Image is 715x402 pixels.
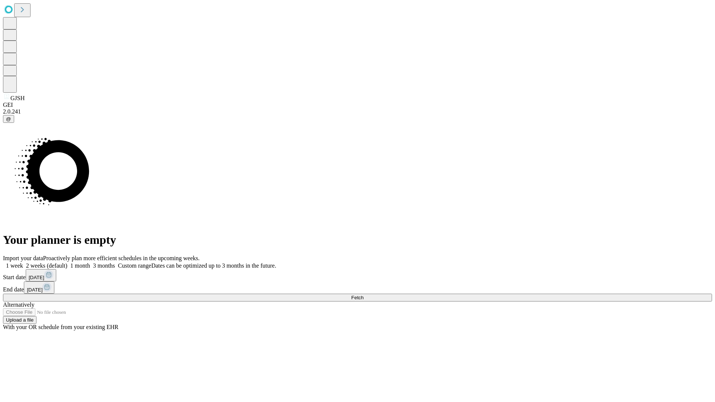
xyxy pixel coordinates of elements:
button: @ [3,115,14,123]
span: Proactively plan more efficient schedules in the upcoming weeks. [43,255,200,261]
span: 2 weeks (default) [26,262,67,269]
span: Import your data [3,255,43,261]
span: With your OR schedule from your existing EHR [3,324,118,330]
button: [DATE] [26,269,56,281]
div: GEI [3,102,712,108]
span: @ [6,116,11,122]
h1: Your planner is empty [3,233,712,247]
div: 2.0.241 [3,108,712,115]
span: Custom range [118,262,151,269]
span: [DATE] [29,275,44,280]
div: End date [3,281,712,294]
button: [DATE] [24,281,54,294]
span: 1 week [6,262,23,269]
button: Fetch [3,294,712,301]
span: 3 months [93,262,115,269]
button: Upload a file [3,316,36,324]
span: Fetch [351,295,363,300]
span: Dates can be optimized up to 3 months in the future. [151,262,276,269]
span: 1 month [70,262,90,269]
span: Alternatively [3,301,34,308]
div: Start date [3,269,712,281]
span: [DATE] [27,287,42,293]
span: GJSH [10,95,25,101]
